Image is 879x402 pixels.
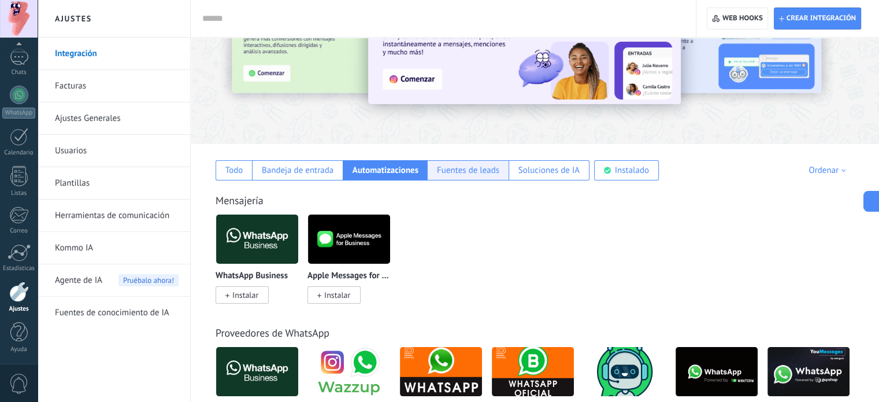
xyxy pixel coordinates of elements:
img: logo_main.png [492,344,574,400]
div: Listas [2,190,36,197]
span: Agente de IA [55,264,102,297]
a: Agente de IAPruébalo ahora! [55,264,179,297]
div: Ordenar [808,165,850,176]
a: Fuentes de conocimiento de IA [55,297,179,329]
li: Ajustes Generales [38,102,190,135]
p: Apple Messages for Business [307,271,391,281]
span: Pruébalo ahora! [118,274,179,286]
li: Fuentes de conocimiento de IA [38,297,190,329]
div: Estadísticas [2,265,36,272]
div: WhatsApp [2,108,35,119]
span: Instalar [232,290,258,300]
div: Calendario [2,149,36,157]
div: Fuentes de leads [437,165,499,176]
div: Instalado [615,165,649,176]
button: Crear integración [774,8,861,29]
div: Correo [2,227,36,235]
div: Ajustes [2,305,36,313]
li: Agente de IA [38,264,190,297]
img: logo_main.png [400,344,482,400]
div: Soluciones de IA [518,165,580,176]
span: Web hooks [722,14,763,23]
img: logo_main.png [216,211,298,267]
a: Usuarios [55,135,179,167]
a: Proveedores de WhatsApp [216,326,329,340]
button: Web hooks [707,8,767,29]
div: Todo [225,165,243,176]
a: Facturas [55,70,179,102]
div: Apple Messages for Business [307,214,399,318]
a: Herramientas de comunicación [55,200,179,232]
a: Integración [55,38,179,70]
a: Plantillas [55,167,179,200]
span: Crear integración [787,14,856,23]
li: Integración [38,38,190,70]
a: Mensajería [216,194,264,207]
img: logo_main.png [767,344,850,400]
img: logo_main.png [584,344,666,400]
li: Facturas [38,70,190,102]
div: Bandeja de entrada [262,165,333,176]
img: logo_main.png [216,344,298,400]
a: Ajustes Generales [55,102,179,135]
a: Kommo IA [55,232,179,264]
img: logo_main.png [308,344,390,400]
li: Kommo IA [38,232,190,264]
li: Herramientas de comunicación [38,200,190,232]
li: Plantillas [38,167,190,200]
img: logo_main.png [676,344,758,400]
img: logo_main.png [308,211,390,267]
p: WhatsApp Business [216,271,288,281]
div: Chats [2,69,36,76]
div: WhatsApp Business [216,214,307,318]
div: Automatizaciones [353,165,418,176]
li: Usuarios [38,135,190,167]
div: Ayuda [2,346,36,353]
span: Instalar [324,290,350,300]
